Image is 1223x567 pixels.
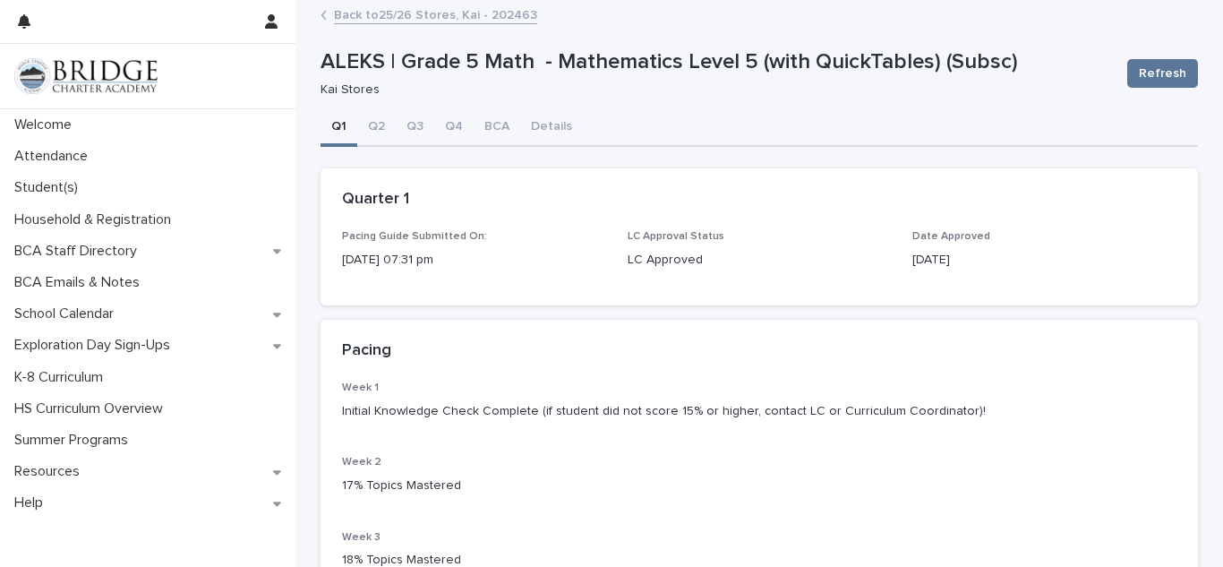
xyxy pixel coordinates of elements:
[7,494,57,511] p: Help
[357,109,396,147] button: Q2
[7,148,102,165] p: Attendance
[7,243,151,260] p: BCA Staff Directory
[14,58,158,94] img: V1C1m3IdTEidaUdm9Hs0
[342,457,381,468] span: Week 2
[7,369,117,386] p: K-8 Curriculum
[1139,64,1186,82] span: Refresh
[7,305,128,322] p: School Calendar
[628,251,892,270] p: LC Approved
[342,341,391,361] h2: Pacing
[912,251,1176,270] p: [DATE]
[7,463,94,480] p: Resources
[321,49,1113,75] p: ALEKS | Grade 5 Math - Mathematics Level 5 (with QuickTables) (Subsc)
[321,82,1106,98] p: Kai Stores
[1127,59,1198,88] button: Refresh
[342,251,606,270] p: [DATE] 07:31 pm
[342,382,379,393] span: Week 1
[912,231,990,242] span: Date Approved
[7,274,154,291] p: BCA Emails & Notes
[342,477,1176,495] p: 17% Topics Mastered
[7,116,86,133] p: Welcome
[321,109,357,147] button: Q1
[334,4,537,24] a: Back to25/26 Stores, Kai - 202463
[434,109,474,147] button: Q4
[520,109,583,147] button: Details
[342,402,1176,421] p: Initial Knowledge Check Complete (if student did not score 15% or higher, contact LC or Curriculu...
[342,190,409,210] h2: Quarter 1
[396,109,434,147] button: Q3
[7,432,142,449] p: Summer Programs
[474,109,520,147] button: BCA
[7,400,177,417] p: HS Curriculum Overview
[7,179,92,196] p: Student(s)
[342,231,487,242] span: Pacing Guide Submitted On:
[628,231,724,242] span: LC Approval Status
[7,211,185,228] p: Household & Registration
[7,337,184,354] p: Exploration Day Sign-Ups
[342,532,381,543] span: Week 3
